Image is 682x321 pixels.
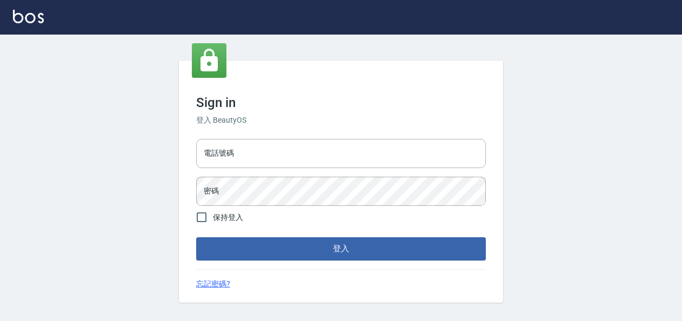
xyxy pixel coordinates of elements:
[196,278,230,290] a: 忘記密碼?
[196,95,486,110] h3: Sign in
[196,237,486,260] button: 登入
[13,10,44,23] img: Logo
[213,212,243,223] span: 保持登入
[196,115,486,126] h6: 登入 BeautyOS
